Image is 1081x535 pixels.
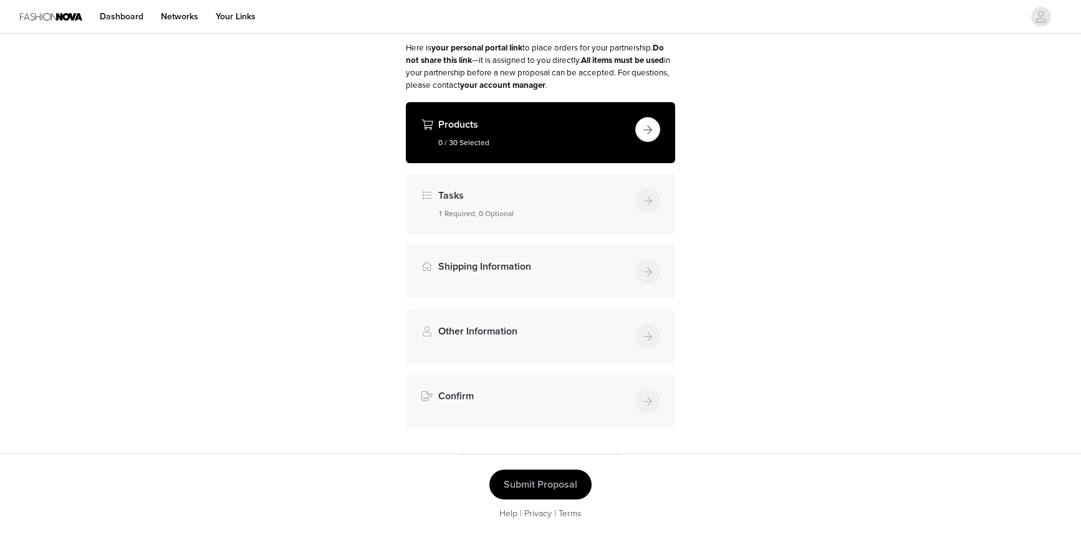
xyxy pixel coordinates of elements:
[438,188,630,203] h4: Tasks
[92,2,151,31] a: Dashboard
[559,508,582,519] a: Terms
[406,244,675,299] div: Shipping Information
[153,2,206,31] a: Networks
[406,309,675,364] div: Other Information
[489,470,592,499] button: Submit Proposal
[460,80,545,90] strong: your account manager
[438,324,630,339] h4: Other Information
[20,2,82,31] img: Fashion Nova Logo
[1035,7,1047,27] div: avatar
[431,43,522,53] strong: your personal portal link
[406,374,675,428] div: Confirm
[438,208,630,219] h5: 1 Required, 0 Optional
[406,173,675,234] div: Tasks
[499,508,517,519] a: Help
[438,389,630,404] h4: Confirm
[554,508,556,519] span: |
[520,508,522,519] span: |
[438,137,630,148] h5: 0 / 30 Selected
[438,117,630,132] h4: Products
[406,43,670,90] span: Here is to place orders for your partnership. —it is assigned to you directly. in your partnershi...
[406,43,664,65] strong: Do not share this link
[438,259,630,274] h4: Shipping Information
[581,55,664,65] strong: All items must be used
[406,102,675,163] div: Products
[208,2,263,31] a: Your Links
[524,508,552,519] a: Privacy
